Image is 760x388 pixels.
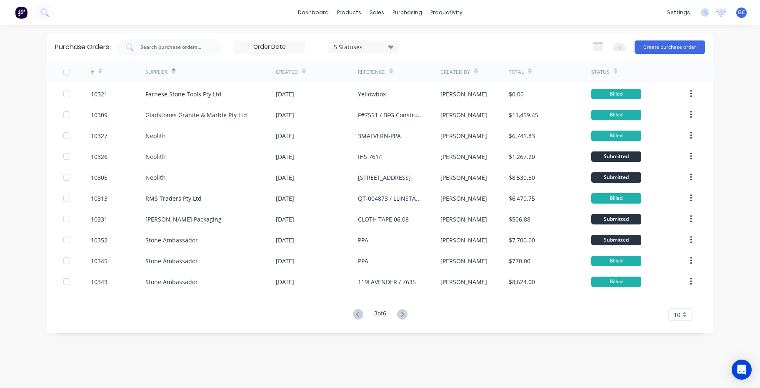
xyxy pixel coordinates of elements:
div: $7,700.00 [509,236,535,244]
div: $6,470.75 [509,194,535,203]
div: [PERSON_NAME] Packaging [145,215,222,224]
div: Neolith [145,173,166,182]
div: productivity [426,6,467,19]
div: [DATE] [276,236,294,244]
div: Farnese Stone Tools Pty Ltd [145,90,222,98]
div: 10343 [91,277,107,286]
div: Gladstones Granite & Marble Pty Ltd [145,111,247,119]
div: 10352 [91,236,107,244]
div: $770.00 [509,257,530,265]
div: Reference [358,68,385,76]
div: [PERSON_NAME] [440,152,487,161]
div: 119LAVENDER / 7635 [358,277,416,286]
span: GC [738,9,745,16]
div: products [333,6,365,19]
div: [PERSON_NAME] [440,257,487,265]
div: PPA [358,257,368,265]
div: Billed [591,110,641,120]
div: 10309 [91,111,107,119]
div: Created [276,68,298,76]
div: Stone Ambassador [145,257,198,265]
div: Billed [591,256,641,266]
div: Submitted [591,172,641,183]
button: Create purchase order [635,40,705,54]
div: [STREET_ADDRESS] [358,173,411,182]
div: $8,624.00 [509,277,535,286]
div: Submitted [591,235,641,245]
div: IHS 7614 [358,152,382,161]
div: [DATE] [276,111,294,119]
div: [DATE] [276,152,294,161]
div: sales [365,6,388,19]
div: 10327 [91,131,107,140]
div: Yellowbox [358,90,386,98]
div: Billed [591,277,641,287]
div: Purchase Orders [55,42,109,52]
div: settings [663,6,694,19]
div: Stone Ambassador [145,277,198,286]
div: Neolith [145,131,166,140]
div: Supplier [145,68,167,76]
div: [PERSON_NAME] [440,111,487,119]
div: Billed [591,193,641,204]
div: 3 of 6 [374,309,386,321]
div: Billed [591,131,641,141]
div: [PERSON_NAME] [440,215,487,224]
div: [PERSON_NAME] [440,131,487,140]
div: $8,530.50 [509,173,535,182]
div: 3MALVERN-PPA [358,131,401,140]
div: Open Intercom Messenger [732,360,752,380]
div: 10321 [91,90,107,98]
div: $11,459.45 [509,111,538,119]
div: [DATE] [276,173,294,182]
div: [DATE] [276,194,294,203]
div: [DATE] [276,131,294,140]
input: Order Date [235,41,305,53]
div: QT-004873 / LLINSTALLATIONS 7559 [358,194,423,203]
div: Neolith [145,152,166,161]
span: 10 [674,310,680,319]
div: [DATE] [276,277,294,286]
div: 10345 [91,257,107,265]
div: $0.00 [509,90,524,98]
div: $506.88 [509,215,530,224]
div: $6,741.83 [509,131,535,140]
div: [PERSON_NAME] [440,236,487,244]
img: Factory [15,6,27,19]
div: purchasing [388,6,426,19]
div: # [91,68,94,76]
div: Submitted [591,151,641,162]
div: 5 Statuses [334,42,393,51]
div: 10305 [91,173,107,182]
div: Stone Ambassador [145,236,198,244]
div: [PERSON_NAME] [440,277,487,286]
div: [PERSON_NAME] [440,173,487,182]
div: Created By [440,68,470,76]
div: [PERSON_NAME] [440,90,487,98]
input: Search purchase orders... [140,43,209,51]
div: PPA [358,236,368,244]
a: dashboard [294,6,333,19]
div: 10313 [91,194,107,203]
div: Total [509,68,524,76]
div: [DATE] [276,90,294,98]
div: $1,267.20 [509,152,535,161]
div: 10326 [91,152,107,161]
div: 10331 [91,215,107,224]
div: Status [591,68,610,76]
div: CLOTH TAPE 06.08 [358,215,409,224]
div: Billed [591,89,641,99]
div: [PERSON_NAME] [440,194,487,203]
div: F#7551 / BFG Constructions - [GEOGRAPHIC_DATA] [358,111,423,119]
div: [DATE] [276,215,294,224]
div: Submitted [591,214,641,224]
div: RMS Traders Pty Ltd [145,194,202,203]
div: [DATE] [276,257,294,265]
